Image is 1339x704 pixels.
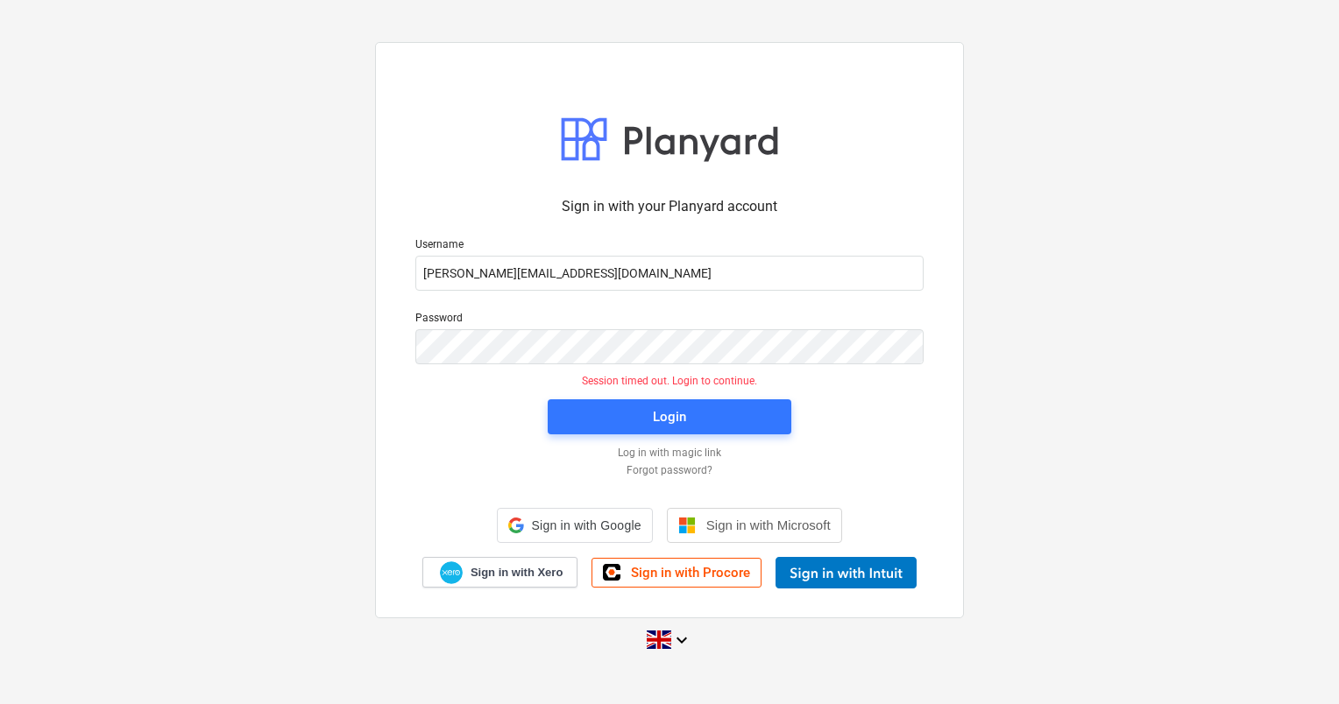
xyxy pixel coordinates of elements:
[592,558,762,588] a: Sign in with Procore
[407,447,932,461] a: Log in with magic link
[405,375,934,389] p: Session timed out. Login to continue.
[415,312,924,329] p: Password
[1251,620,1339,704] iframe: Chat Widget
[678,517,696,534] img: Microsoft logo
[531,518,641,532] span: Sign in with Google
[440,561,463,585] img: Xero logo
[407,464,932,478] a: Forgot password?
[653,405,686,428] div: Login
[415,196,924,217] p: Sign in with your Planyard account
[631,565,750,581] span: Sign in with Procore
[415,256,924,291] input: Username
[548,399,791,434] button: Login
[497,508,652,543] div: Sign in with Google
[415,238,924,256] p: Username
[471,565,563,581] span: Sign in with Xero
[422,557,578,588] a: Sign in with Xero
[706,517,831,532] span: Sign in with Microsoft
[671,630,692,651] i: keyboard_arrow_down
